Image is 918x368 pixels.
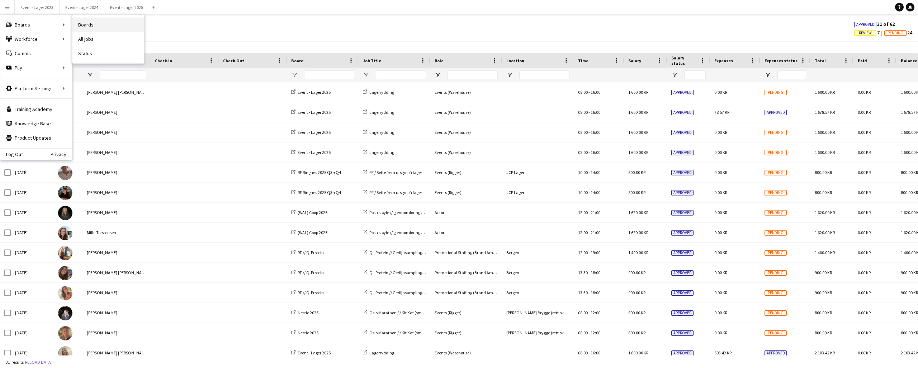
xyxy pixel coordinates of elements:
span: 1 620.00 KR [628,210,648,215]
div: Promotional Staffing (Brand Ambassadors) [430,283,502,302]
span: 21:00 [591,210,600,215]
span: Pending [765,330,787,336]
span: 0.00 KR [714,190,727,195]
span: Pending [765,130,787,135]
img: Vanessa Riise Naas [58,346,72,360]
span: Approved [671,290,694,296]
div: Boards [0,18,72,32]
input: Location Filter Input [519,71,569,79]
span: Approved [671,270,694,276]
span: 900.00 KR [628,290,645,295]
span: 0.00 KR [714,130,727,135]
span: 900.00 KR [815,270,832,275]
span: Lagerrydding [369,110,394,115]
span: Rosa sløyfe // gjennomføring Haugesund [369,210,443,215]
span: 24 [884,29,912,36]
div: [PERSON_NAME] Brygge (rett over [PERSON_NAME]) [502,323,574,343]
span: - [588,330,590,335]
span: 08:00 [578,310,588,315]
button: Open Filter Menu [671,72,678,78]
div: Bergen [502,283,574,302]
span: 1 600.00 KR [628,350,648,355]
span: 0.00 KR [714,290,727,295]
span: Q - Protein // Geriljasampling Bergen [369,270,436,275]
input: Job Title Filter Input [376,71,426,79]
a: Knowledge Base [0,116,72,131]
span: Nestle 2025 [298,330,318,335]
div: [DATE] [11,303,54,323]
span: - [588,190,590,195]
span: Paid [858,58,867,63]
span: 0.00 KR [858,110,871,115]
span: 1 600.00 KR [628,150,648,155]
span: Pending [765,90,787,95]
span: Lagerrydding [369,150,394,155]
div: [DATE] [11,343,54,363]
span: 0.00 KR [858,290,871,295]
span: Approved [671,90,694,95]
span: Pending [765,190,787,195]
span: Lagerrydding [369,350,394,355]
span: 16:00 [591,350,600,355]
span: 18:00 [591,270,600,275]
span: RF Ringnes 2025 Q3 +Q4 [298,170,341,175]
div: Mille Torstensen [82,223,151,242]
span: Approved [671,110,694,115]
a: Comms [0,46,72,60]
div: [DATE] [11,323,54,343]
span: 16:00 [591,110,600,115]
input: Salary status Filter Input [684,71,706,79]
div: Events (Rigger) [430,183,502,202]
span: 08:00 [578,110,588,115]
img: Honya Khalid [58,306,72,320]
span: 08:00 [578,150,588,155]
span: 16:00 [591,130,600,135]
span: 0.00 KR [714,170,727,175]
span: 08:00 [578,130,588,135]
span: 21:00 [591,230,600,235]
span: 900.00 KR [901,290,918,295]
span: Approved [671,250,694,256]
div: Events (Rigger) [430,323,502,343]
span: Balance [901,58,917,63]
img: Hermine Wold [58,246,72,260]
a: RF / Sette frem utstyr på lager [363,190,422,195]
div: [PERSON_NAME] [PERSON_NAME] [82,82,151,102]
div: Bergen [502,243,574,262]
button: Open Filter Menu [87,72,93,78]
img: Marius Korshavn Sørlie [58,326,72,340]
span: 0.00 KR [858,190,871,195]
div: Events (Warehouse) [430,343,502,363]
div: [PERSON_NAME] [82,303,151,323]
div: JCP Lager [502,163,574,182]
img: Mille Torstensen [58,226,72,240]
span: Pending [765,170,787,175]
div: Events (Warehouse) [430,82,502,102]
input: Name Filter Input [100,71,146,79]
div: [PERSON_NAME] [82,323,151,343]
span: Total [815,58,826,63]
span: - [588,130,590,135]
span: 900.00 KR [901,270,918,275]
span: 800.00 KR [901,310,918,315]
span: Approved [671,170,694,175]
span: 0.00 KR [714,250,727,255]
img: Charlie Thomassen [58,166,72,180]
span: (WAL) Coop 2025 [298,210,327,215]
a: RF Ringnes 2025 Q3 +Q4 [291,170,341,175]
span: 0.00 KR [858,350,871,355]
span: - [588,110,590,115]
button: Open Filter Menu [363,72,369,78]
div: [PERSON_NAME] [82,203,151,222]
a: (WAL) Coop 2025 [291,210,327,215]
button: Open Filter Menu [291,72,298,78]
span: Location [506,58,524,63]
span: 08:00 [578,350,588,355]
span: Expenses [714,58,733,63]
span: Oslo Marathon / / Kit Kat (smaksprøver) [369,330,441,335]
span: 16:00 [591,150,600,155]
img: Amanda Grusd [58,286,72,300]
span: 13:30 [578,270,588,275]
a: Rosa sløyfe // gjennomføring Haugesund [363,210,443,215]
div: JCP Lager [502,183,574,202]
